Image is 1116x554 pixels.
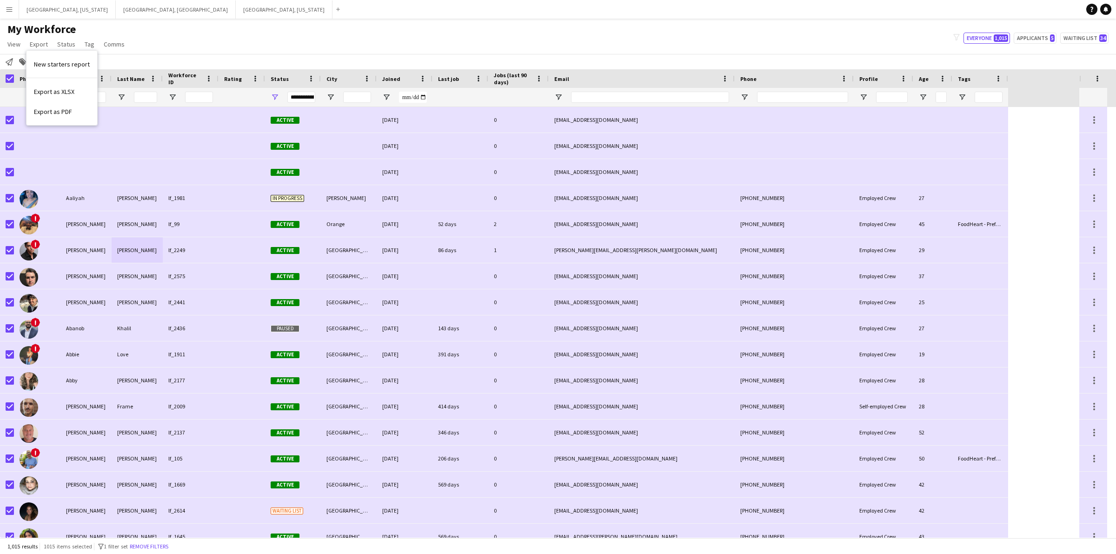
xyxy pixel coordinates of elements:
[60,367,112,393] div: Abby
[913,446,952,471] div: 50
[271,299,299,306] span: Active
[735,263,854,289] div: [PHONE_NUMBER]
[735,315,854,341] div: [PHONE_NUMBER]
[112,524,163,549] div: [PERSON_NAME]
[20,346,38,365] img: Abbie Love
[31,448,40,457] span: !
[735,498,854,523] div: [PHONE_NUMBER]
[377,211,432,237] div: [DATE]
[432,420,488,445] div: 346 days
[117,75,145,82] span: Last Name
[271,507,303,514] span: Waiting list
[913,315,952,341] div: 27
[163,472,219,497] div: lf_1669
[321,211,377,237] div: Orange
[271,273,299,280] span: Active
[271,143,299,150] span: Active
[60,446,112,471] div: [PERSON_NAME]
[554,75,569,82] span: Email
[224,75,242,82] span: Rating
[30,40,48,48] span: Export
[7,22,76,36] span: My Workforce
[60,420,112,445] div: [PERSON_NAME]
[488,289,549,315] div: 0
[432,472,488,497] div: 569 days
[20,294,38,313] img: Aaron Sanchez
[854,211,913,237] div: Employed Crew
[913,498,952,523] div: 42
[163,341,219,367] div: lf_1911
[854,237,913,263] div: Employed Crew
[321,185,377,211] div: [PERSON_NAME]
[31,318,40,327] span: !
[735,341,854,367] div: [PHONE_NUMBER]
[20,476,38,495] img: Adriana Chapa
[60,394,112,419] div: [PERSON_NAME]
[112,446,163,471] div: [PERSON_NAME]
[31,240,40,249] span: !
[913,263,952,289] div: 37
[134,92,157,103] input: Last Name Filter Input
[913,394,952,419] div: 28
[60,524,112,549] div: [PERSON_NAME]
[735,446,854,471] div: [PHONE_NUMBER]
[1050,34,1055,42] span: 5
[271,117,299,124] span: Active
[85,40,94,48] span: Tag
[432,341,488,367] div: 391 days
[20,216,38,234] img: Aaron Bolton
[913,237,952,263] div: 29
[859,93,868,101] button: Open Filter Menu
[163,263,219,289] div: lf_2575
[236,0,332,19] button: [GEOGRAPHIC_DATA], [US_STATE]
[112,185,163,211] div: [PERSON_NAME]
[432,446,488,471] div: 206 days
[271,221,299,228] span: Active
[168,72,202,86] span: Workforce ID
[377,472,432,497] div: [DATE]
[549,315,735,341] div: [EMAIL_ADDRESS][DOMAIN_NAME]
[60,185,112,211] div: Aaliyah
[1060,33,1109,44] button: Waiting list34
[377,263,432,289] div: [DATE]
[20,424,38,443] img: Adam Orr
[854,367,913,393] div: Employed Crew
[112,341,163,367] div: Love
[377,185,432,211] div: [DATE]
[854,289,913,315] div: Employed Crew
[854,394,913,419] div: Self-employed Crew
[100,38,128,50] a: Comms
[740,75,757,82] span: Phone
[854,498,913,523] div: Employed Crew
[488,159,549,185] div: 0
[60,341,112,367] div: Abbie
[163,315,219,341] div: lf_2436
[432,315,488,341] div: 143 days
[854,446,913,471] div: Employed Crew
[549,498,735,523] div: [EMAIL_ADDRESS][DOMAIN_NAME]
[326,93,335,101] button: Open Filter Menu
[952,446,1008,471] div: FoodHeart - Preferred Staff, TresLA - Preferred Staff
[549,263,735,289] div: [EMAIL_ADDRESS][DOMAIN_NAME]
[20,502,38,521] img: Adriana Pandolfo
[549,289,735,315] div: [EMAIL_ADDRESS][DOMAIN_NAME]
[271,247,299,254] span: Active
[271,325,299,332] span: Paused
[377,159,432,185] div: [DATE]
[271,351,299,358] span: Active
[4,56,15,67] app-action-btn: Notify workforce
[975,92,1003,103] input: Tags Filter Input
[994,34,1008,42] span: 1,015
[163,498,219,523] div: lf_2614
[488,524,549,549] div: 0
[854,341,913,367] div: Employed Crew
[20,320,38,339] img: Abanob Khalil
[488,446,549,471] div: 0
[163,524,219,549] div: lf_1645
[20,242,38,260] img: Aaron Hanick
[31,344,40,353] span: !
[20,398,38,417] img: Adam Frame
[321,237,377,263] div: [GEOGRAPHIC_DATA]
[57,40,75,48] span: Status
[549,341,735,367] div: [EMAIL_ADDRESS][DOMAIN_NAME]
